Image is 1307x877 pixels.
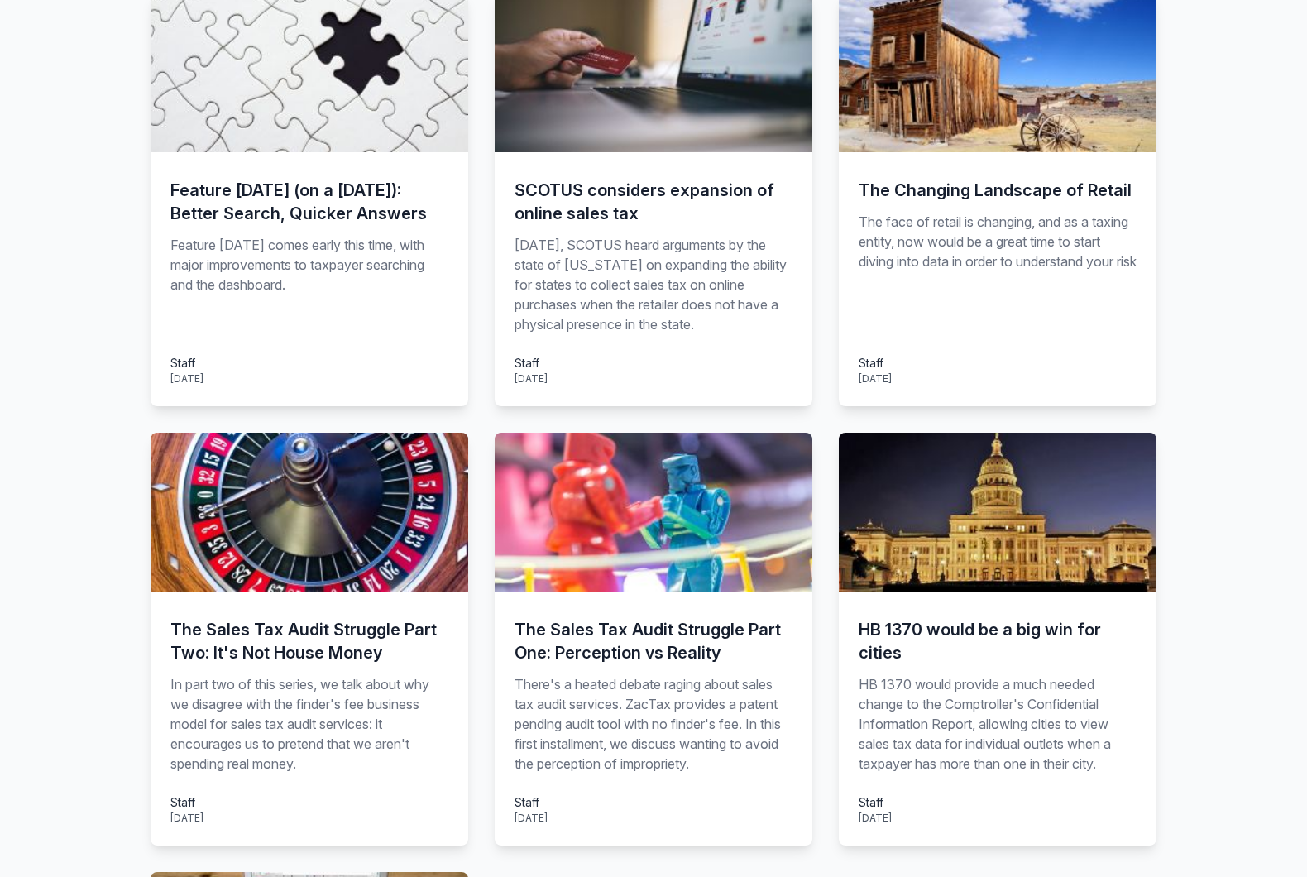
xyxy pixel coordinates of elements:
[859,812,892,824] time: [DATE]
[859,179,1137,202] h3: The Changing Landscape of Retail
[859,793,892,811] div: Staff
[859,674,1137,774] p: HB 1370 would provide a much needed change to the Comptroller's Confidential Information Report, ...
[515,372,548,385] time: [DATE]
[859,372,892,385] time: [DATE]
[515,354,548,371] div: Staff
[170,372,203,385] time: [DATE]
[170,793,203,811] div: Staff
[859,212,1137,334] p: The face of retail is changing, and as a taxing entity, now would be a great time to start diving...
[170,179,448,225] h3: Feature [DATE] (on a [DATE]): Better Search, Quicker Answers
[170,674,448,774] p: In part two of this series, we talk about why we disagree with the finder's fee business model fo...
[839,433,1156,846] a: HB 1370 would be a big win for cities HB 1370 would provide a much needed change to the Comptroll...
[515,793,548,811] div: Staff
[859,618,1137,664] h3: HB 1370 would be a big win for cities
[170,618,448,664] h3: The Sales Tax Audit Struggle Part Two: It's Not House Money
[495,433,812,592] img: the-sales-tax-audit-struggle-part-one-perception-is-reality.jpg
[515,674,792,774] p: There's a heated debate raging about sales tax audit services. ZacTax provides a patent pending a...
[170,812,203,824] time: [DATE]
[170,354,203,371] div: Staff
[495,433,812,846] a: The Sales Tax Audit Struggle Part One: Perception vs Reality There's a heated debate raging about...
[859,354,892,371] div: Staff
[170,235,448,334] p: Feature [DATE] comes early this time, with major improvements to taxpayer searching and the dashb...
[839,433,1156,592] img: hb-1370-would-be-a-big-win-for-cities.jpg
[515,235,792,334] p: [DATE], SCOTUS heard arguments by the state of [US_STATE] on expanding the ability for states to ...
[515,618,792,664] h3: The Sales Tax Audit Struggle Part One: Perception vs Reality
[151,433,468,592] img: the-sales-tax-audit-struggle-part-two-its-not-house-money.jpg
[151,433,468,846] a: The Sales Tax Audit Struggle Part Two: It's Not House Money In part two of this series, we talk a...
[515,812,548,824] time: [DATE]
[515,179,792,225] h3: SCOTUS considers expansion of online sales tax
